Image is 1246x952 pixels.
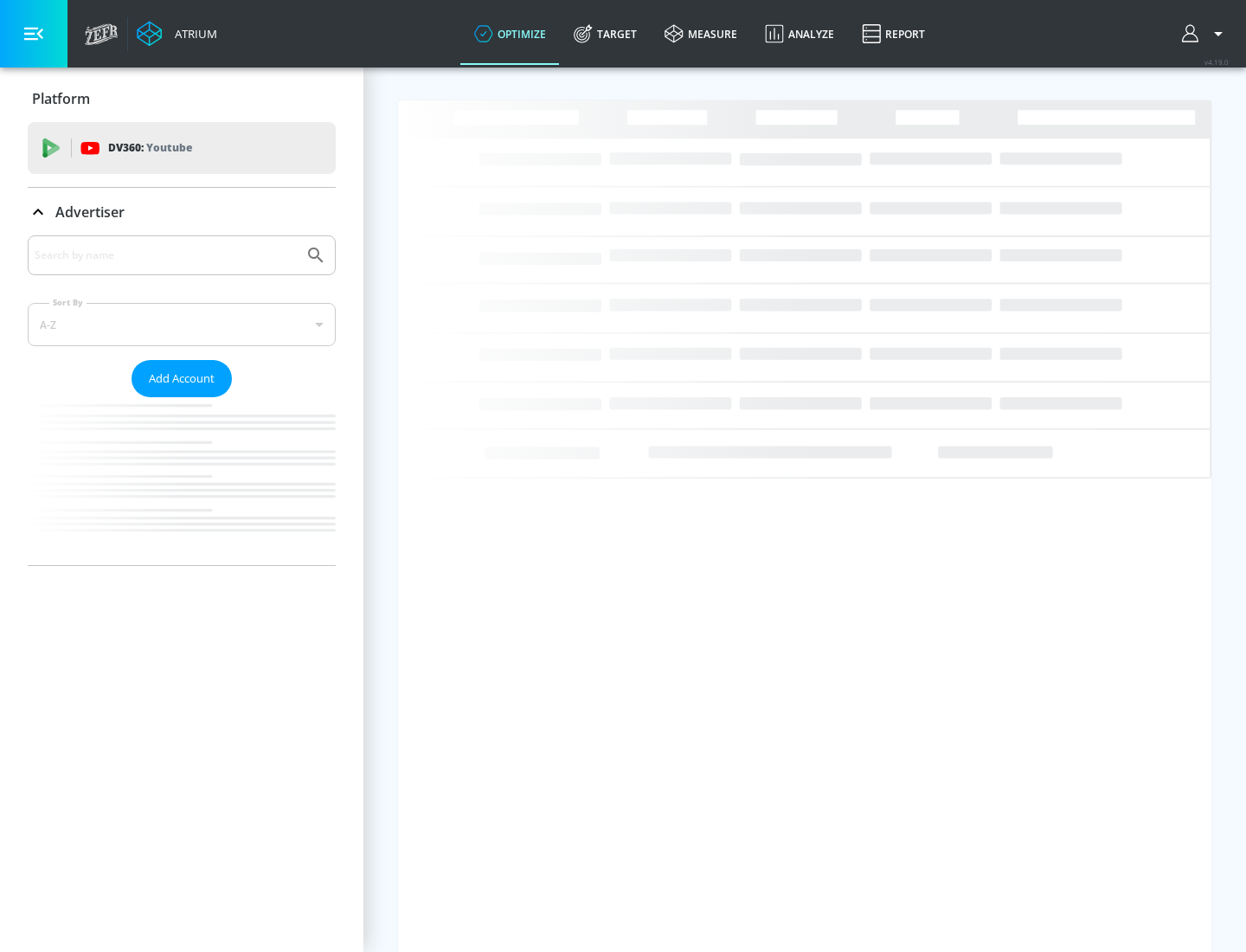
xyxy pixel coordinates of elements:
[149,369,215,389] span: Add Account
[137,21,217,47] a: Atrium
[146,138,192,157] p: Youtube
[28,235,336,565] div: Advertiser
[28,397,336,565] nav: list of Advertiser
[108,138,192,158] p: DV360:
[28,122,336,174] div: DV360: Youtube
[751,3,848,65] a: Analyze
[848,3,939,65] a: Report
[168,26,217,42] div: Atrium
[28,188,336,236] div: Advertiser
[1204,57,1229,67] span: v 4.19.0
[55,203,125,222] p: Advertiser
[49,297,87,308] label: Sort By
[651,3,751,65] a: measure
[460,3,560,65] a: optimize
[35,244,297,267] input: Search by name
[32,89,90,108] p: Platform
[28,303,336,346] div: A-Z
[28,74,336,123] div: Platform
[560,3,651,65] a: Target
[132,360,232,397] button: Add Account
